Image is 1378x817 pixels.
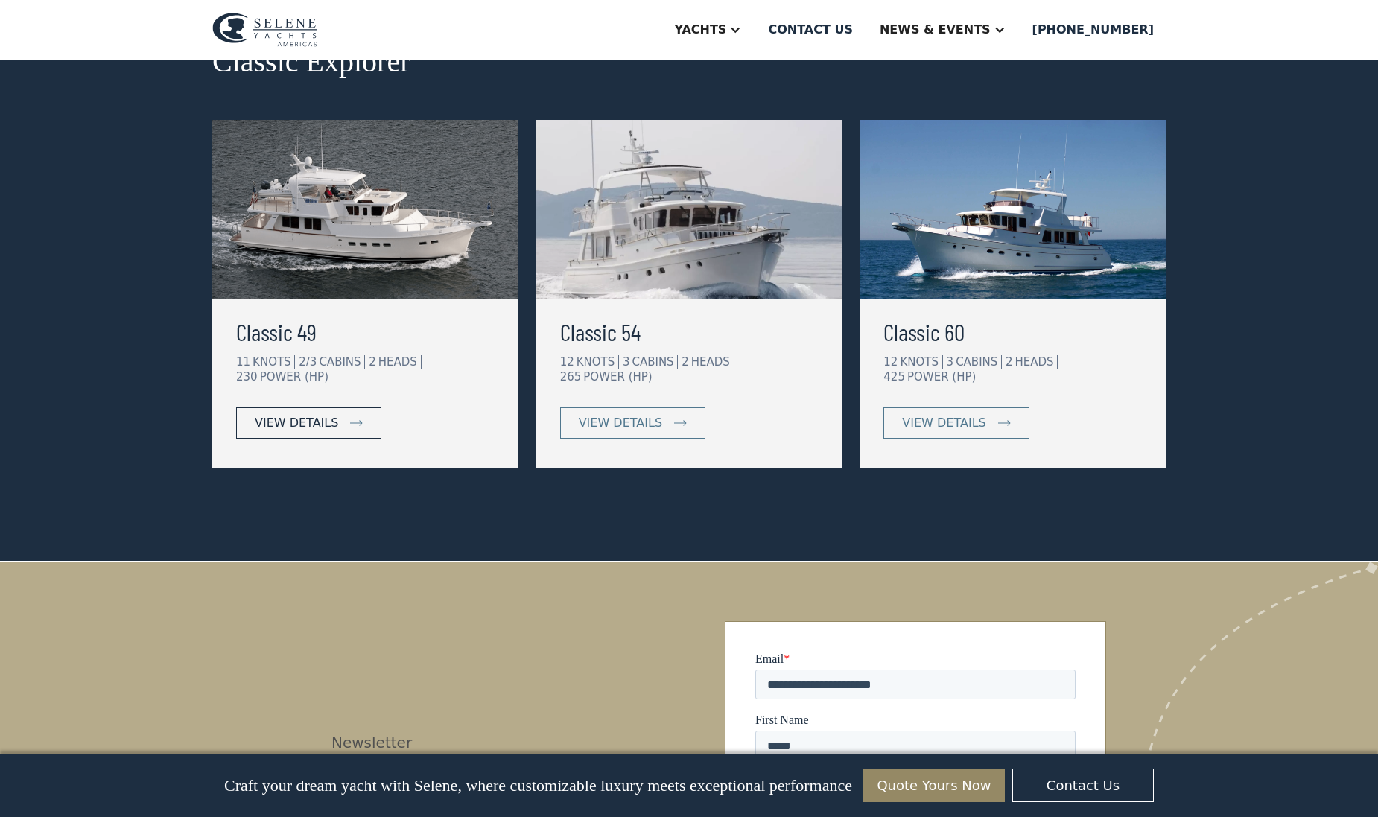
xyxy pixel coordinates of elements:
[883,314,1142,349] a: Classic 60
[331,731,412,754] div: Newsletter
[224,776,852,795] p: Craft your dream yacht with Selene, where customizable luxury meets exceptional performance
[883,407,1029,439] a: view details
[880,21,991,39] div: News & EVENTS
[253,355,295,369] div: KNOTS
[623,355,630,369] div: 3
[260,370,328,384] div: POWER (HP)
[560,370,582,384] div: 265
[378,355,422,369] div: HEADS
[907,370,976,384] div: POWER (HP)
[299,355,317,369] div: 2/3
[682,355,689,369] div: 2
[560,407,705,439] a: view details
[1032,21,1154,39] div: [PHONE_NUMBER]
[883,370,905,384] div: 425
[577,355,619,369] div: KNOTS
[632,355,678,369] div: CABINS
[863,769,1005,802] a: Quote Yours Now
[560,314,819,349] a: Classic 54
[579,414,662,432] div: view details
[1006,355,1013,369] div: 2
[691,355,734,369] div: HEADS
[319,355,365,369] div: CABINS
[674,420,687,426] img: icon
[883,355,898,369] div: 12
[998,420,1011,426] img: icon
[956,355,1002,369] div: CABINS
[947,355,954,369] div: 3
[212,13,317,47] img: logo
[902,414,985,432] div: view details
[236,370,258,384] div: 230
[212,45,1166,78] h2: Classic Explorer
[560,355,574,369] div: 12
[236,314,495,349] a: Classic 49
[768,21,853,39] div: Contact us
[583,370,652,384] div: POWER (HP)
[350,420,363,426] img: icon
[1012,769,1154,802] a: Contact Us
[236,407,381,439] a: view details
[674,21,726,39] div: Yachts
[255,414,338,432] div: view details
[900,355,942,369] div: KNOTS
[369,355,376,369] div: 2
[1015,355,1058,369] div: HEADS
[236,355,250,369] div: 11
